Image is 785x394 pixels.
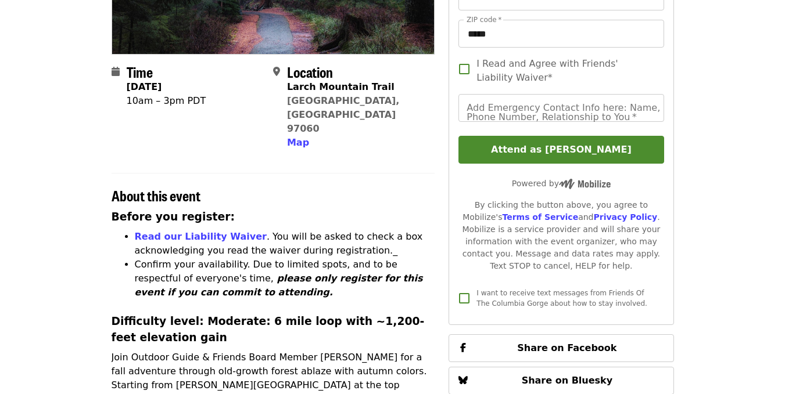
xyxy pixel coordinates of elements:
[135,273,423,298] em: please only register for this event if you can commit to attending.
[135,231,267,242] a: Read our Liability Waiver
[287,136,309,150] button: Map
[517,342,616,353] span: Share on Facebook
[112,209,435,225] h3: Before you register:
[112,313,435,346] h3: Difficulty level: Moderate: 6 mile loop with ~1,200-feet elevation gain
[112,66,120,77] i: calendar icon
[458,199,664,272] div: By clicking the button above, you agree to Mobilize's and . Mobilize is a service provider and wi...
[559,179,611,189] img: Powered by Mobilize
[476,57,654,85] span: I Read and Agree with Friends' Liability Waiver*
[458,20,664,48] input: ZIP code
[287,95,400,134] a: [GEOGRAPHIC_DATA], [GEOGRAPHIC_DATA] 97060
[273,66,280,77] i: map-marker-alt icon
[135,230,435,258] p: . You will be asked to check a box acknowledging you read the waiver during registration._
[287,137,309,148] span: Map
[522,375,613,386] span: Share on Bluesky
[512,179,611,188] span: Powered by
[476,289,647,308] span: I want to receive text messages from Friends Of The Columbia Gorge about how to stay involved.
[593,212,657,222] a: Privacy Policy
[287,81,395,92] strong: Larch Mountain Trail
[449,334,673,362] button: Share on Facebook
[458,136,664,164] button: Attend as [PERSON_NAME]
[467,16,501,23] label: ZIP code
[287,62,333,82] span: Location
[502,212,578,222] a: Terms of Service
[127,81,162,92] strong: [DATE]
[458,94,664,122] input: Add Emergency Contact Info here: Name, Phone Number, Relationship to You
[127,94,206,108] div: 10am – 3pm PDT
[127,62,153,82] span: Time
[135,258,435,299] p: Confirm your availability. Due to limited spots, and to be respectful of everyone's time,
[112,185,200,205] span: About this event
